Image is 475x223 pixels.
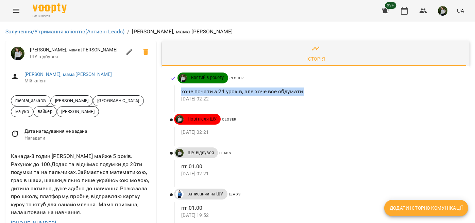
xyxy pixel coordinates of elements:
[181,129,459,136] p: [DATE] 02:21
[385,2,396,9] span: 99+
[30,53,121,60] span: ШУ відбувся
[177,74,187,82] a: ДТ Чавага Вікторія
[184,116,221,122] span: Нові після ШУ
[34,108,56,115] span: вайбер
[306,55,325,63] div: Історія
[174,115,184,123] a: ДТ Чавага Вікторія
[8,3,24,19] button: Menu
[187,75,228,81] span: Взятий в роботу
[174,190,184,198] a: Дащенко Аня
[230,76,244,80] span: Closer
[175,115,184,123] img: ДТ Чавага Вікторія
[181,212,459,219] p: [DATE] 19:52
[181,204,459,212] p: пт.01.00
[390,204,463,212] span: Додати історію комунікації
[132,28,233,36] p: [PERSON_NAME], мама [PERSON_NAME]
[11,108,33,115] span: ма укр
[24,135,151,142] span: Нагадати
[11,97,50,104] span: mental_askarov
[24,128,151,135] span: Дата нагадування не задана
[5,28,470,36] nav: breadcrumb
[24,78,151,84] span: Мій клієнт
[181,96,459,102] p: [DATE] 02:22
[181,87,459,96] p: хоче почати з 24 уроків, але хоче все обдумати
[93,97,143,104] span: [GEOGRAPHIC_DATA]
[174,149,184,157] a: ДТ Чавага Вікторія
[219,151,231,155] span: Leads
[33,14,67,18] span: For Business
[33,3,67,13] img: Voopty Logo
[127,28,129,36] li: /
[179,74,187,82] img: ДТ Чавага Вікторія
[181,162,459,171] p: пт.01.00
[5,28,124,35] a: Залучення/Утримання клієнтів(Активні Leads)
[51,97,92,104] span: [PERSON_NAME]
[457,7,464,14] span: UA
[175,190,184,198] img: Дащенко Аня
[438,6,447,16] img: 6b662c501955233907b073253d93c30f.jpg
[24,71,112,77] a: [PERSON_NAME], мама [PERSON_NAME]
[181,171,459,177] p: [DATE] 02:21
[184,191,227,197] span: записаний на ШУ
[57,108,99,115] span: [PERSON_NAME]
[10,151,152,218] div: Канада-8 годин.[PERSON_NAME] майже 5 років. Рахунок до 100.Додає та віднімає подумки до 20ти поду...
[30,47,121,53] span: [PERSON_NAME], мама [PERSON_NAME]
[454,4,467,17] button: UA
[229,192,241,196] span: Leads
[175,149,184,157] img: ДТ Чавага Вікторія
[222,117,236,121] span: Closer
[184,150,218,156] span: ШУ відбувся
[384,200,468,216] button: Додати історію комунікації
[11,47,24,60] img: ДТ Чавага Вікторія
